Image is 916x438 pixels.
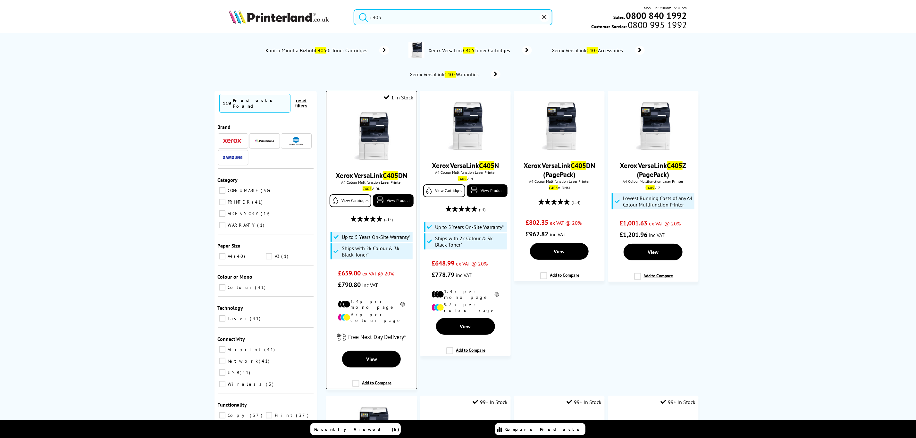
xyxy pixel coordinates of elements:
a: View [436,318,495,335]
span: 41 [265,347,277,352]
div: 99+ In Stock [660,399,695,405]
span: ex VAT @ 20% [649,220,681,227]
button: reset filters [290,98,312,109]
a: Xerox VersaLinkC405N [432,161,499,170]
span: Up to 5 Years On-Site Warranty* [342,234,411,240]
img: C405-Front-small.jpg [441,102,490,150]
span: Mon - Fri 9:00am - 5:30pm [644,5,687,11]
img: Xerox-C405-Front-Small.jpg [629,102,677,150]
span: 41 [250,316,262,321]
span: £1,001.63 [619,219,647,227]
span: Category [218,177,238,183]
img: C405-pagepack-front-small.jpg [535,102,583,150]
span: £802.35 [525,218,548,227]
span: ex VAT @ 20% [362,270,394,277]
span: 1 [257,222,266,228]
a: Recently Viewed (5) [310,423,401,435]
span: £1,201.96 [619,231,647,239]
span: View [366,356,377,362]
span: 40 [234,253,247,259]
span: View [648,249,659,255]
input: Airprint 41 [219,346,225,353]
label: Add to Compare [352,380,391,392]
input: Colour 41 [219,284,225,291]
div: 99+ In Stock [567,399,601,405]
span: PRINTER [226,199,252,205]
span: Laser [226,316,249,321]
span: Technology [218,305,243,311]
span: £790.80 [338,281,361,289]
span: Colour [226,284,255,290]
span: Xerox VersaLink Accessories [551,47,626,54]
div: Products Found [233,97,287,109]
input: CONSUMABLE 58 [219,187,225,194]
span: Sales: [614,14,625,20]
a: Konica Minolta BizhubC4050i Toner Cartridges [265,46,389,55]
span: Up to 5 Years On-Site Warranty* [435,224,504,230]
span: Airprint [226,347,264,352]
span: Xerox VersaLink Warranties [409,71,481,78]
span: Functionality [218,401,247,408]
span: A4 Colour Multifunction Laser Printer [330,180,413,185]
mark: C405 [479,161,494,170]
span: View [460,323,471,330]
mark: C405 [383,171,398,180]
img: C405_Front-small.jpg [348,112,396,160]
mark: C405 [315,47,326,54]
span: inc VAT [649,232,665,238]
div: V_Z [613,185,694,190]
img: Printerland Logo [229,10,329,24]
mark: C405 [587,47,598,54]
a: View Cartridges [423,184,465,197]
input: Laser 41 [219,315,225,322]
mark: C405 [646,185,655,190]
a: View Cartridges [330,194,371,207]
span: 19 [261,211,272,216]
li: 9.7p per colour page [338,312,405,323]
span: Ships with 2k Colour & 3k Black Toner* [435,235,505,248]
a: View [624,244,683,260]
input: Searc [354,9,552,25]
img: Samsung [223,156,242,159]
img: Konica Minolta [289,137,303,145]
span: Colour or Mono [218,274,253,280]
mark: C405 [463,47,475,54]
img: Xerox-VersaLink-C405-conspage.jpg [408,42,424,58]
li: 9.7p per colour page [432,302,499,313]
a: Xerox VersaLinkC405DN (PagePack) [524,161,595,179]
span: (114) [572,197,580,209]
span: Xerox VersaLink Toner Cartridges [428,47,513,54]
input: Network 41 [219,358,225,364]
input: Print 37 [266,412,272,418]
span: (14) [479,204,485,216]
label: Add to Compare [634,273,673,285]
span: 41 [252,199,265,205]
a: Xerox VersaLinkC405Z (PagePack) [620,161,686,179]
li: 1.4p per mono page [432,289,499,300]
img: Xerox [223,139,242,143]
a: View Product [373,194,413,207]
span: Ships with 2k Colour & 3k Black Toner* [342,245,411,258]
span: Konica Minolta Bizhub 0i Toner Cartridges [265,47,370,54]
span: A4 Colour Multifunction Laser Printer [517,179,601,184]
span: £778.79 [432,271,454,279]
input: A3 1 [266,253,272,259]
span: Recently Viewed (5) [315,426,400,432]
span: A3 [273,253,281,259]
span: Free Next Day Delivery* [348,333,406,341]
span: View [554,248,565,255]
span: ACCESSORY [226,211,260,216]
input: Copy 37 [219,412,225,418]
a: 0800 840 1992 [625,13,687,19]
div: 99+ In Stock [473,399,508,405]
span: £962.82 [525,230,548,238]
img: Printerland [255,139,274,142]
span: inc VAT [456,272,472,278]
span: WARRANTY [226,222,257,228]
span: inc VAT [550,231,566,238]
label: Add to Compare [540,272,579,284]
span: A4 Colour Multifunction Laser Printer [611,179,695,184]
span: 0800 995 1992 [627,22,687,28]
span: 41 [259,358,271,364]
a: View [342,351,401,367]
